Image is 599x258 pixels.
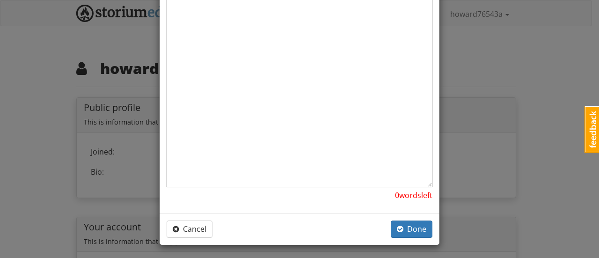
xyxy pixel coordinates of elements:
span: Cancel [173,224,206,234]
button: Done [391,221,432,238]
button: Cancel [167,221,212,238]
span: Done [397,224,426,234]
p: 0 word s left [167,190,432,201]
